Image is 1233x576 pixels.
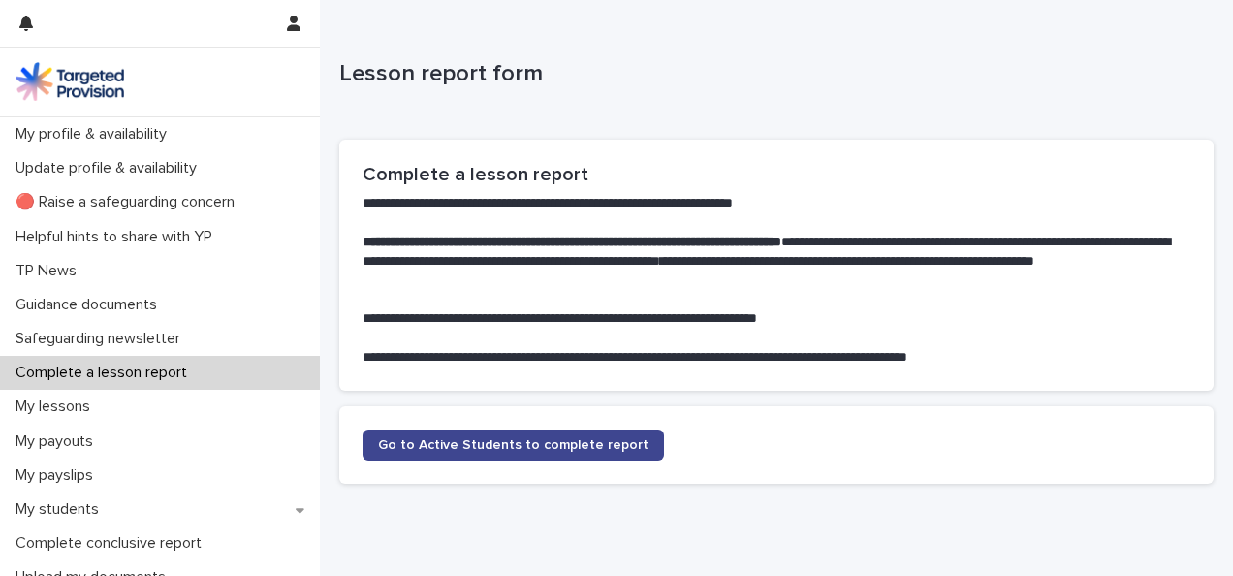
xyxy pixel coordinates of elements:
[339,60,1206,88] p: Lesson report form
[8,159,212,177] p: Update profile & availability
[378,438,648,452] span: Go to Active Students to complete report
[8,262,92,280] p: TP News
[8,500,114,519] p: My students
[8,296,173,314] p: Guidance documents
[8,330,196,348] p: Safeguarding newsletter
[8,125,182,144] p: My profile & availability
[8,432,109,451] p: My payouts
[8,534,217,553] p: Complete conclusive report
[8,364,203,382] p: Complete a lesson report
[363,430,664,461] a: Go to Active Students to complete report
[363,163,1190,186] h2: Complete a lesson report
[8,398,106,416] p: My lessons
[8,193,250,211] p: 🔴 Raise a safeguarding concern
[8,228,228,246] p: Helpful hints to share with YP
[8,466,109,485] p: My payslips
[16,62,124,101] img: M5nRWzHhSzIhMunXDL62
